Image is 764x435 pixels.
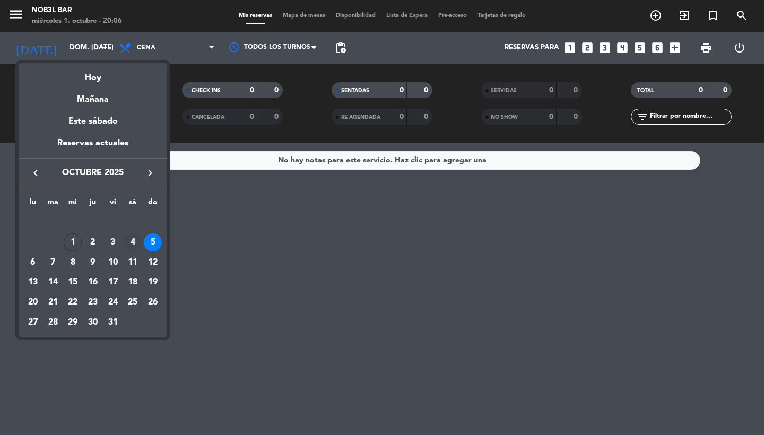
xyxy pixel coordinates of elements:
[64,254,82,272] div: 8
[43,312,63,333] td: 28 de octubre de 2025
[44,314,62,332] div: 28
[84,293,102,311] div: 23
[43,196,63,213] th: martes
[43,292,63,312] td: 21 de octubre de 2025
[103,292,123,312] td: 24 de octubre de 2025
[63,196,83,213] th: miércoles
[63,292,83,312] td: 22 de octubre de 2025
[104,233,122,251] div: 3
[144,273,162,291] div: 19
[143,196,163,213] th: domingo
[103,232,123,253] td: 3 de octubre de 2025
[83,196,103,213] th: jueves
[23,212,163,232] td: OCT.
[23,312,43,333] td: 27 de octubre de 2025
[124,273,142,291] div: 18
[26,166,45,180] button: keyboard_arrow_left
[144,293,162,311] div: 26
[123,196,143,213] th: sábado
[19,63,167,85] div: Hoy
[19,136,167,158] div: Reservas actuales
[123,292,143,312] td: 25 de octubre de 2025
[64,314,82,332] div: 29
[44,273,62,291] div: 14
[24,273,42,291] div: 13
[104,314,122,332] div: 31
[144,254,162,272] div: 12
[123,272,143,292] td: 18 de octubre de 2025
[24,254,42,272] div: 6
[84,233,102,251] div: 2
[104,254,122,272] div: 10
[83,292,103,312] td: 23 de octubre de 2025
[83,253,103,273] td: 9 de octubre de 2025
[23,253,43,273] td: 6 de octubre de 2025
[141,166,160,180] button: keyboard_arrow_right
[23,292,43,312] td: 20 de octubre de 2025
[63,253,83,273] td: 8 de octubre de 2025
[124,293,142,311] div: 25
[143,292,163,312] td: 26 de octubre de 2025
[144,233,162,251] div: 5
[63,232,83,253] td: 1 de octubre de 2025
[104,273,122,291] div: 17
[29,167,42,179] i: keyboard_arrow_left
[84,273,102,291] div: 16
[143,232,163,253] td: 5 de octubre de 2025
[83,232,103,253] td: 2 de octubre de 2025
[84,314,102,332] div: 30
[24,314,42,332] div: 27
[144,167,157,179] i: keyboard_arrow_right
[45,166,141,180] span: octubre 2025
[64,233,82,251] div: 1
[63,312,83,333] td: 29 de octubre de 2025
[104,293,122,311] div: 24
[19,107,167,136] div: Este sábado
[103,312,123,333] td: 31 de octubre de 2025
[103,196,123,213] th: viernes
[83,312,103,333] td: 30 de octubre de 2025
[124,233,142,251] div: 4
[143,272,163,292] td: 19 de octubre de 2025
[103,253,123,273] td: 10 de octubre de 2025
[19,85,167,107] div: Mañana
[24,293,42,311] div: 20
[64,293,82,311] div: 22
[43,253,63,273] td: 7 de octubre de 2025
[123,253,143,273] td: 11 de octubre de 2025
[124,254,142,272] div: 11
[83,272,103,292] td: 16 de octubre de 2025
[44,293,62,311] div: 21
[123,232,143,253] td: 4 de octubre de 2025
[44,254,62,272] div: 7
[103,272,123,292] td: 17 de octubre de 2025
[63,272,83,292] td: 15 de octubre de 2025
[23,272,43,292] td: 13 de octubre de 2025
[84,254,102,272] div: 9
[143,253,163,273] td: 12 de octubre de 2025
[64,273,82,291] div: 15
[23,196,43,213] th: lunes
[43,272,63,292] td: 14 de octubre de 2025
